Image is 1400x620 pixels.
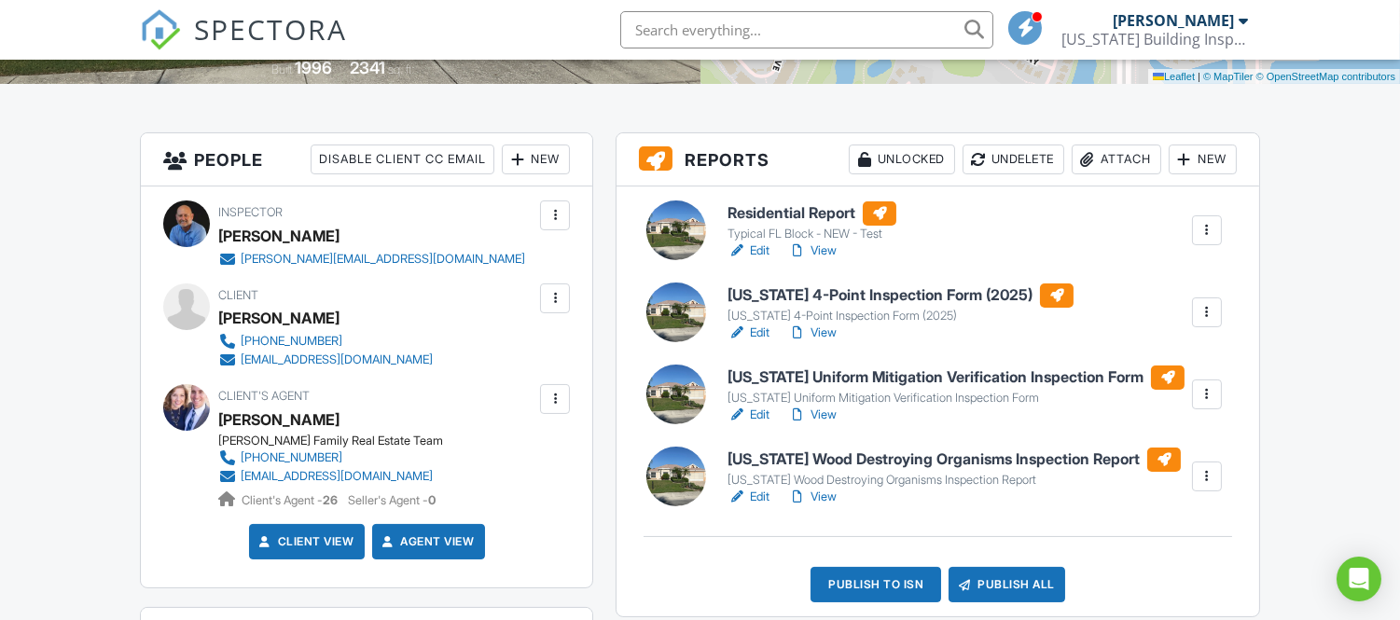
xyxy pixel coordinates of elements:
div: [EMAIL_ADDRESS][DOMAIN_NAME] [241,352,433,367]
a: Client View [256,532,354,551]
a: Edit [728,406,769,424]
div: New [502,145,570,174]
a: Leaflet [1153,71,1195,82]
div: Undelete [963,145,1064,174]
a: © MapTiler [1203,71,1254,82]
span: Client's Agent - [242,493,340,507]
a: SPECTORA [140,25,347,64]
a: [US_STATE] Uniform Mitigation Verification Inspection Form [US_STATE] Uniform Mitigation Verifica... [728,365,1185,406]
h6: Residential Report [728,201,896,226]
a: Edit [728,488,769,506]
div: Open Intercom Messenger [1337,557,1381,601]
span: | [1198,71,1200,82]
a: [PERSON_NAME] [218,406,340,434]
strong: 0 [428,493,436,507]
div: [PERSON_NAME] [1113,11,1234,30]
div: Unlocked [849,145,955,174]
div: [PERSON_NAME] [218,304,340,332]
div: [US_STATE] 4-Point Inspection Form (2025) [728,309,1074,324]
a: Residential Report Typical FL Block - NEW - Test [728,201,896,242]
span: Built [271,62,292,76]
div: Publish All [949,567,1065,602]
div: [PHONE_NUMBER] [241,334,342,349]
a: View [788,324,837,342]
a: [EMAIL_ADDRESS][DOMAIN_NAME] [218,351,433,369]
span: Inspector [218,205,283,219]
div: Disable Client CC Email [311,145,494,174]
span: sq. ft. [388,62,414,76]
img: The Best Home Inspection Software - Spectora [140,9,181,50]
div: 1996 [295,58,332,77]
a: [EMAIL_ADDRESS][DOMAIN_NAME] [218,467,433,486]
div: [PERSON_NAME] Family Real Estate Team [218,434,448,448]
div: Publish to ISN [811,567,941,602]
h6: [US_STATE] 4-Point Inspection Form (2025) [728,283,1074,308]
a: [US_STATE] 4-Point Inspection Form (2025) [US_STATE] 4-Point Inspection Form (2025) [728,283,1074,324]
span: Seller's Agent - [348,493,436,507]
div: [PHONE_NUMBER] [241,450,342,465]
a: View [788,406,837,424]
a: View [788,488,837,506]
span: Client [218,288,258,302]
input: Search everything... [620,11,993,48]
a: [PHONE_NUMBER] [218,448,433,467]
h3: Reports [617,133,1258,186]
div: New [1169,145,1237,174]
a: Edit [728,241,769,260]
a: Agent View [379,532,475,551]
h3: People [141,133,592,186]
div: Florida Building Inspection Group [1061,30,1248,48]
a: [US_STATE] Wood Destroying Organisms Inspection Report [US_STATE] Wood Destroying Organisms Inspe... [728,448,1181,489]
div: [US_STATE] Wood Destroying Organisms Inspection Report [728,473,1181,488]
div: [US_STATE] Uniform Mitigation Verification Inspection Form [728,391,1185,406]
div: [EMAIL_ADDRESS][DOMAIN_NAME] [241,469,433,484]
div: Typical FL Block - NEW - Test [728,227,896,241]
div: [PERSON_NAME] [218,222,340,250]
div: [PERSON_NAME][EMAIL_ADDRESS][DOMAIN_NAME] [241,252,525,267]
a: View [788,241,837,260]
h6: [US_STATE] Wood Destroying Organisms Inspection Report [728,448,1181,472]
div: 2341 [350,58,385,77]
a: [PERSON_NAME][EMAIL_ADDRESS][DOMAIN_NAME] [218,250,525,269]
div: Attach [1072,145,1161,174]
h6: [US_STATE] Uniform Mitigation Verification Inspection Form [728,365,1185,390]
a: Edit [728,324,769,342]
span: SPECTORA [194,9,347,48]
a: © OpenStreetMap contributors [1256,71,1395,82]
span: Client's Agent [218,389,310,403]
strong: 26 [323,493,338,507]
a: [PHONE_NUMBER] [218,332,433,351]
